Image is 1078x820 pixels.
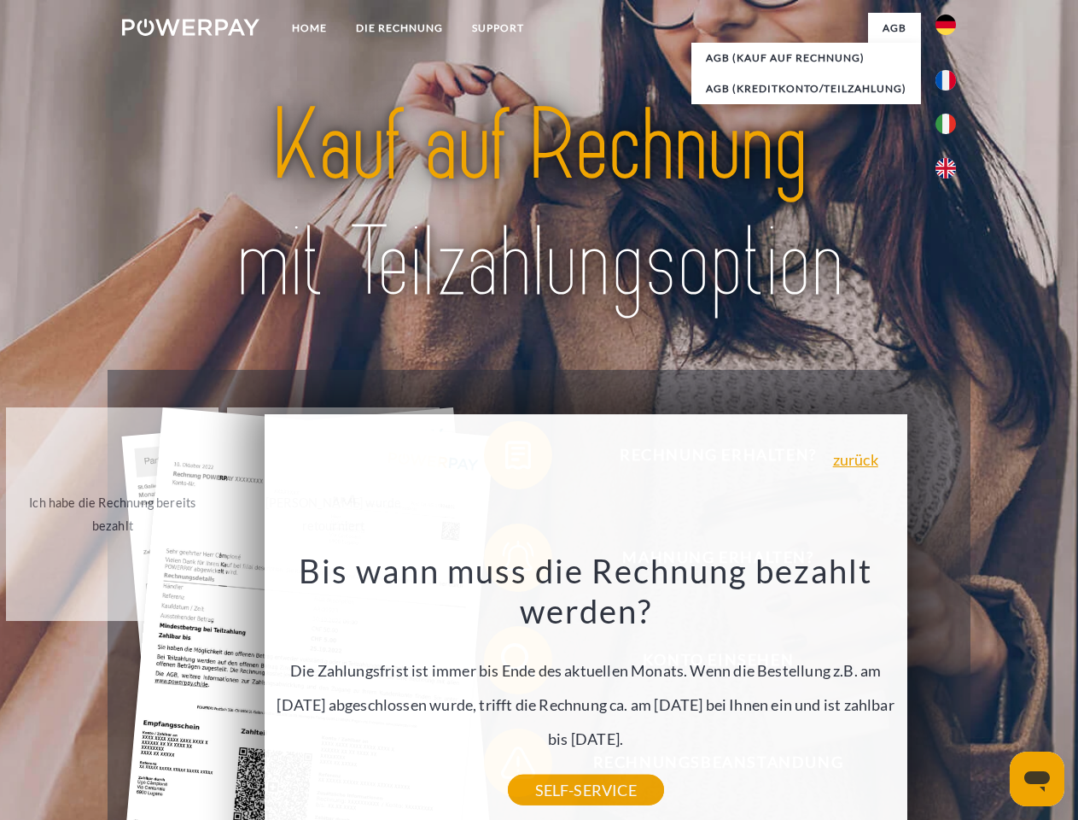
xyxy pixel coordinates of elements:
[457,13,539,44] a: SUPPORT
[935,158,956,179] img: en
[163,82,915,327] img: title-powerpay_de.svg
[935,70,956,91] img: fr
[237,491,429,537] div: [PERSON_NAME] wurde retourniert
[935,114,956,134] img: it
[277,13,341,44] a: Home
[508,775,664,805] a: SELF-SERVICE
[274,550,897,790] div: Die Zahlungsfrist ist immer bis Ende des aktuellen Monats. Wenn die Bestellung z.B. am [DATE] abg...
[833,452,878,467] a: zurück
[274,550,897,632] h3: Bis wann muss die Rechnung bezahlt werden?
[935,15,956,35] img: de
[1010,752,1064,806] iframe: Schaltfläche zum Öffnen des Messaging-Fensters
[691,73,921,104] a: AGB (Kreditkonto/Teilzahlung)
[691,43,921,73] a: AGB (Kauf auf Rechnung)
[16,491,208,537] div: Ich habe die Rechnung bereits bezahlt
[122,19,259,36] img: logo-powerpay-white.svg
[341,13,457,44] a: DIE RECHNUNG
[868,13,921,44] a: agb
